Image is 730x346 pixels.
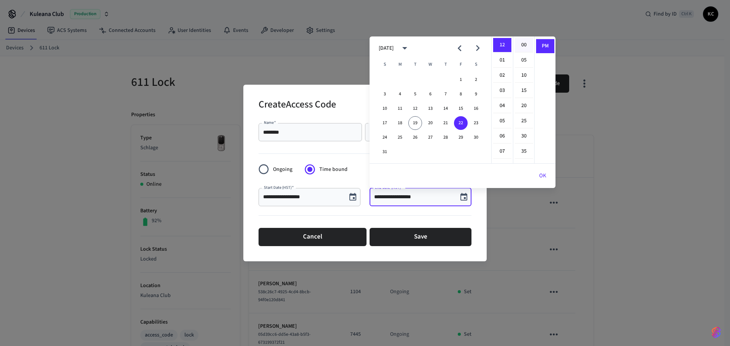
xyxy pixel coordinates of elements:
ul: Select hours [492,36,513,163]
li: 4 hours [493,99,511,113]
img: SeamLogoGradient.69752ec5.svg [712,326,721,338]
li: 25 minutes [515,114,533,128]
button: 18 [393,116,407,130]
button: 15 [454,102,468,115]
li: 40 minutes [515,160,533,174]
div: [DATE] [379,44,394,52]
li: 2 hours [493,68,511,83]
button: 23 [469,116,483,130]
li: 10 minutes [515,68,533,83]
button: 22 [454,116,468,130]
li: 3 hours [493,84,511,98]
li: 5 minutes [515,53,533,68]
span: Sunday [378,57,392,72]
button: 4 [393,87,407,101]
span: Time bound [319,166,348,174]
button: 17 [378,116,392,130]
label: End Date (HST) [375,185,403,190]
span: Thursday [439,57,452,72]
li: 7 hours [493,144,511,159]
button: 2 [469,73,483,87]
span: Saturday [469,57,483,72]
button: 13 [424,102,437,115]
label: Name [264,120,276,125]
button: Choose date, selected date is Aug 22, 2025 [456,190,471,205]
button: 11 [393,102,407,115]
li: 35 minutes [515,144,533,159]
button: 6 [424,87,437,101]
li: 5 hours [493,114,511,128]
li: 15 minutes [515,84,533,98]
button: Next month [469,39,487,57]
h2: Create Access Code [259,94,336,117]
button: 9 [469,87,483,101]
li: 1 hours [493,53,511,68]
button: 26 [408,131,422,144]
button: 21 [439,116,452,130]
button: 25 [393,131,407,144]
li: 0 minutes [515,38,533,52]
button: 12 [408,102,422,115]
li: 20 minutes [515,99,533,113]
ul: Select minutes [513,36,534,163]
button: 24 [378,131,392,144]
button: 3 [378,87,392,101]
li: 12 hours [493,38,511,52]
li: 8 hours [493,160,511,174]
button: OK [530,167,555,185]
button: 7 [439,87,452,101]
span: Ongoing [273,166,292,174]
button: 1 [454,73,468,87]
ul: Select meridiem [534,36,555,163]
span: Monday [393,57,407,72]
button: 10 [378,102,392,115]
button: Cancel [259,228,367,246]
button: Save [370,228,471,246]
button: 29 [454,131,468,144]
button: Choose date, selected date is Aug 20, 2025 [345,190,360,205]
button: 28 [439,131,452,144]
button: 14 [439,102,452,115]
li: PM [536,39,554,53]
button: 19 [408,116,422,130]
li: 6 hours [493,129,511,144]
button: Previous month [451,39,468,57]
button: 31 [378,145,392,159]
button: 27 [424,131,437,144]
span: Tuesday [408,57,422,72]
button: 30 [469,131,483,144]
span: Friday [454,57,468,72]
label: Start Date (HST) [264,185,294,190]
button: 5 [408,87,422,101]
li: 30 minutes [515,129,533,144]
span: Wednesday [424,57,437,72]
button: 8 [454,87,468,101]
button: 20 [424,116,437,130]
button: calendar view is open, switch to year view [396,39,414,57]
button: 16 [469,102,483,115]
